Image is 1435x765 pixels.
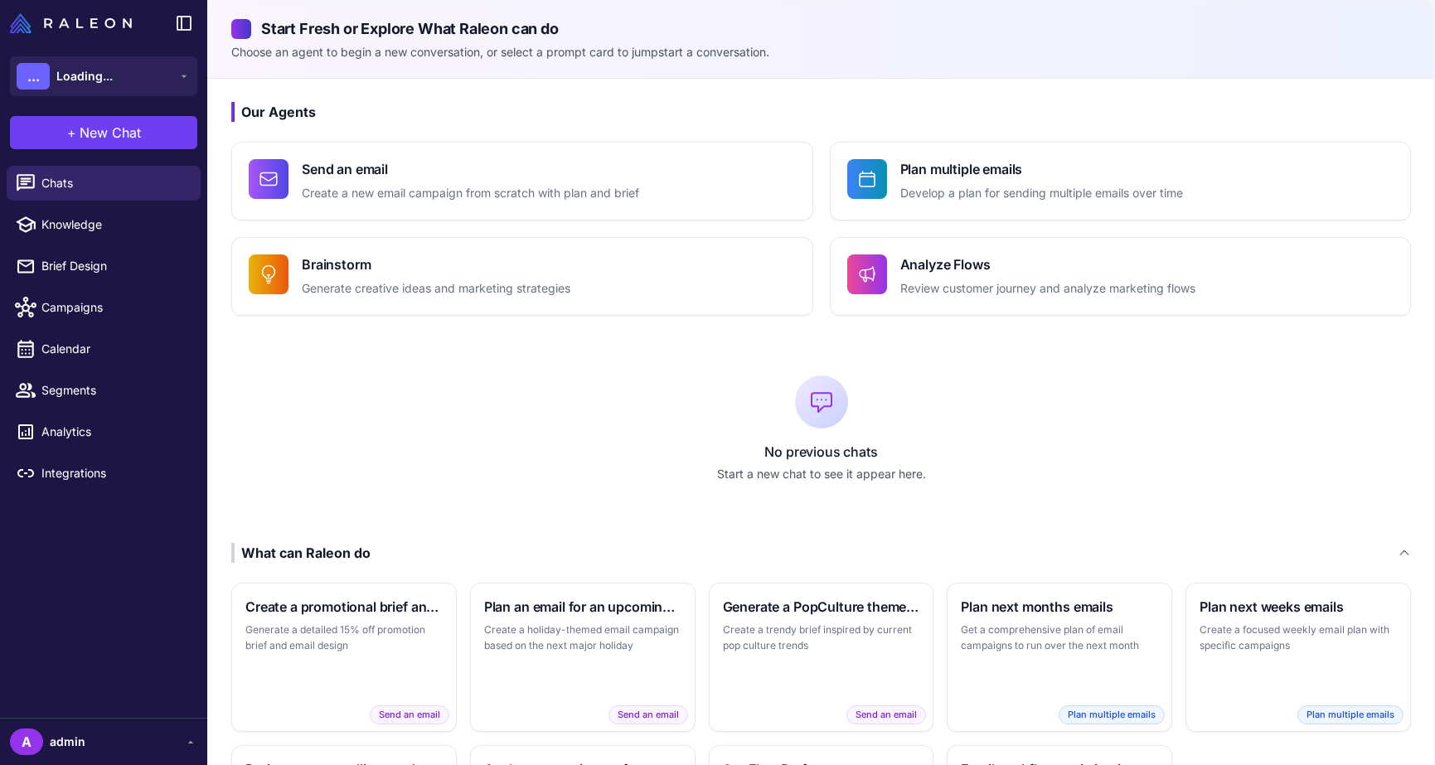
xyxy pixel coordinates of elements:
span: admin [50,733,85,751]
button: Generate a PopCulture themed briefCreate a trendy brief inspired by current pop culture trendsSen... [709,583,934,732]
span: Send an email [370,705,449,724]
button: Analyze FlowsReview customer journey and analyze marketing flows [830,237,1412,316]
button: Plan an email for an upcoming holidayCreate a holiday-themed email campaign based on the next maj... [470,583,696,732]
h3: Plan an email for an upcoming holiday [484,597,681,617]
span: Knowledge [41,215,187,234]
h4: Plan multiple emails [900,159,1183,179]
a: Campaigns [7,290,201,325]
span: Brief Design [41,257,187,275]
p: Develop a plan for sending multiple emails over time [900,184,1183,203]
p: Generate creative ideas and marketing strategies [302,279,570,298]
p: Create a holiday-themed email campaign based on the next major holiday [484,622,681,654]
h4: Analyze Flows [900,254,1195,274]
span: Calendar [41,340,187,358]
h3: Create a promotional brief and email [245,597,443,617]
div: A [10,729,43,755]
button: Plan next months emailsGet a comprehensive plan of email campaigns to run over the next monthPlan... [947,583,1172,732]
a: Knowledge [7,207,201,242]
p: No previous chats [231,442,1411,462]
h3: Plan next weeks emails [1200,597,1397,617]
span: Send an email [608,705,688,724]
span: Analytics [41,423,187,441]
span: Send an email [846,705,926,724]
button: BrainstormGenerate creative ideas and marketing strategies [231,237,813,316]
h2: Start Fresh or Explore What Raleon can do [231,17,1411,40]
h4: Brainstorm [302,254,570,274]
span: Campaigns [41,298,187,317]
p: Create a new email campaign from scratch with plan and brief [302,184,639,203]
h3: Our Agents [231,102,1411,122]
p: Review customer journey and analyze marketing flows [900,279,1195,298]
button: Create a promotional brief and emailGenerate a detailed 15% off promotion brief and email designS... [231,583,457,732]
p: Choose an agent to begin a new conversation, or select a prompt card to jumpstart a conversation. [231,43,1411,61]
p: Create a focused weekly email plan with specific campaigns [1200,622,1397,654]
span: + [67,123,76,143]
a: Segments [7,373,201,408]
span: Plan multiple emails [1297,705,1403,724]
span: Segments [41,381,187,399]
div: ... [17,63,50,90]
a: Analytics [7,414,201,449]
h3: Plan next months emails [961,597,1158,617]
span: Chats [41,174,187,192]
a: Brief Design [7,249,201,283]
button: ...Loading... [10,56,197,96]
button: +New Chat [10,116,197,149]
a: Raleon Logo [10,13,138,33]
button: Plan multiple emailsDevelop a plan for sending multiple emails over time [830,142,1412,220]
a: Calendar [7,332,201,366]
h4: Send an email [302,159,639,179]
span: Plan multiple emails [1059,705,1165,724]
p: Generate a detailed 15% off promotion brief and email design [245,622,443,654]
button: Send an emailCreate a new email campaign from scratch with plan and brief [231,142,813,220]
a: Chats [7,166,201,201]
p: Get a comprehensive plan of email campaigns to run over the next month [961,622,1158,654]
img: Raleon Logo [10,13,132,33]
span: Integrations [41,464,187,482]
span: New Chat [80,123,141,143]
h3: Generate a PopCulture themed brief [723,597,920,617]
button: Plan next weeks emailsCreate a focused weekly email plan with specific campaignsPlan multiple emails [1185,583,1411,732]
a: Integrations [7,456,201,491]
div: What can Raleon do [231,543,371,563]
p: Start a new chat to see it appear here. [231,465,1411,483]
span: Loading... [56,67,113,85]
p: Create a trendy brief inspired by current pop culture trends [723,622,920,654]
